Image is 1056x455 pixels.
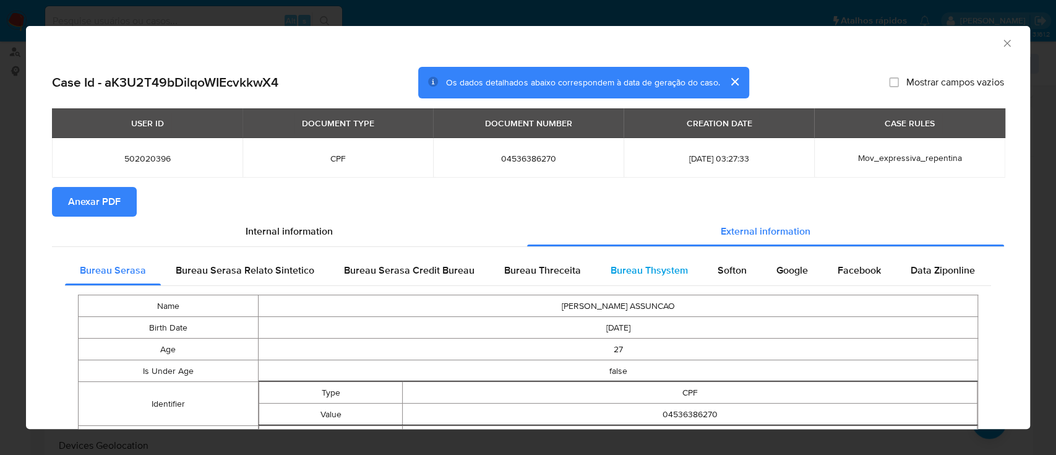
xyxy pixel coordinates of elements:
div: USER ID [124,113,171,134]
span: [DATE] 03:27:33 [638,153,799,164]
td: 27 [258,339,977,360]
span: Softon [718,263,747,277]
td: Birth Date [79,317,259,339]
span: Bureau Thsystem [611,263,688,277]
div: Detailed info [52,217,1004,246]
div: DOCUMENT NUMBER [478,113,580,134]
input: Mostrar campos vazios [889,77,899,87]
span: External information [721,224,810,238]
span: Mostrar campos vazios [906,76,1004,89]
span: CPF [257,153,418,164]
td: Type [259,426,402,448]
span: Mov_expressiva_repentina [857,152,961,164]
button: Anexar PDF [52,187,137,217]
span: Os dados detalhados abaixo correspondem à data de geração do caso. [446,76,719,89]
span: Bureau Serasa Relato Sintetico [176,263,314,277]
div: closure-recommendation-modal [26,26,1030,429]
span: Bureau Serasa Credit Bureau [344,263,474,277]
span: Bureau Serasa [80,263,146,277]
span: Data Ziponline [911,263,975,277]
td: [PERSON_NAME] ASSUNCAO [258,295,977,317]
div: CREATION DATE [679,113,759,134]
td: Type [259,382,402,404]
td: false [258,360,977,382]
span: Bureau Threceita [504,263,581,277]
h2: Case Id - aK3U2T49bDilqoWIEcvkkwX4 [52,74,278,90]
button: Fechar a janela [1001,37,1012,48]
td: Name [79,295,259,317]
span: Internal information [246,224,333,238]
td: NIS [403,426,977,448]
td: 04536386270 [403,404,977,425]
span: 04536386270 [448,153,609,164]
div: CASE RULES [877,113,942,134]
div: Detailed external info [65,256,991,285]
td: Identifier [79,382,259,426]
td: CPF [403,382,977,404]
td: Value [259,404,402,425]
button: cerrar [719,67,749,97]
td: Is Under Age [79,360,259,382]
td: [DATE] [258,317,977,339]
span: 502020396 [67,153,228,164]
div: DOCUMENT TYPE [294,113,382,134]
td: Age [79,339,259,360]
span: Google [776,263,808,277]
span: Facebook [838,263,881,277]
span: Anexar PDF [68,188,121,215]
